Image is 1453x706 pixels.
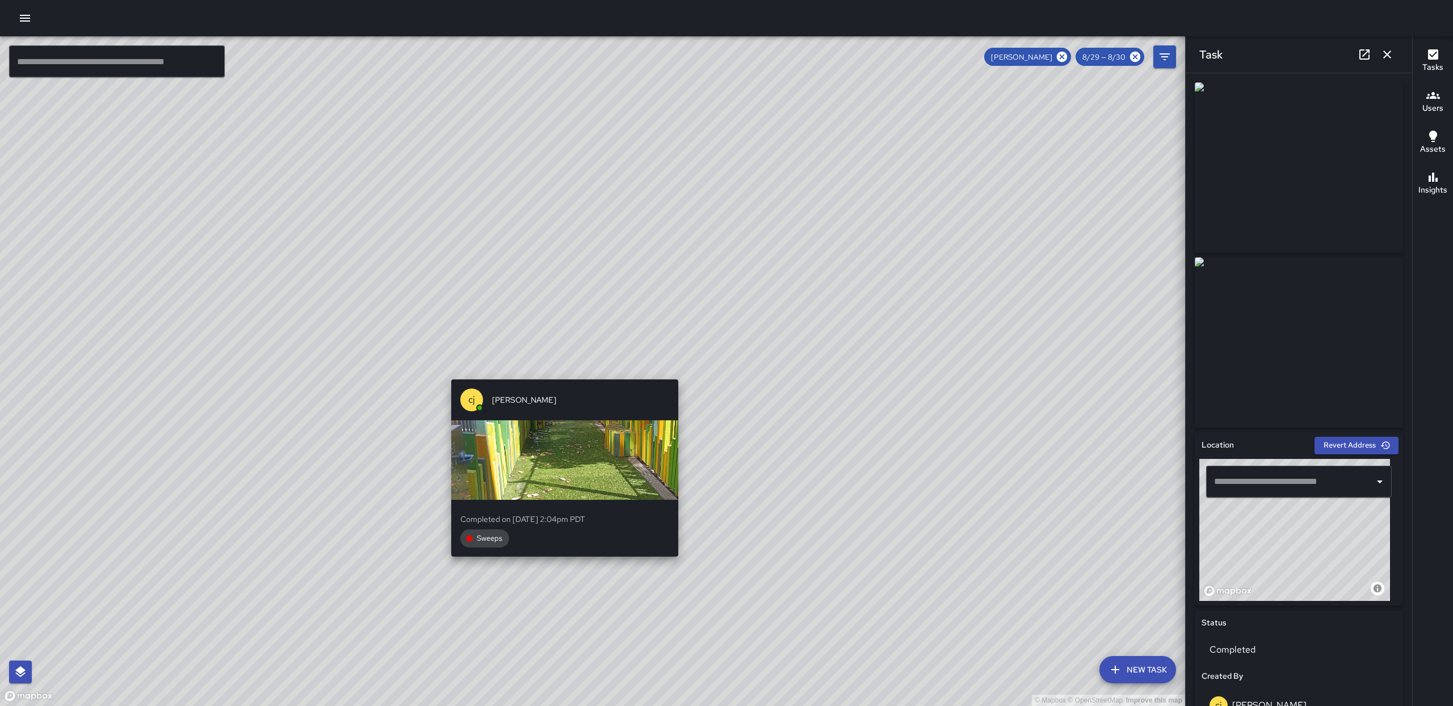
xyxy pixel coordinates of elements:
[1202,439,1234,452] h6: Location
[1153,45,1176,68] button: Filters
[470,533,509,543] span: Sweeps
[984,52,1059,62] span: [PERSON_NAME]
[460,513,669,525] p: Completed on [DATE] 2:04pm PDT
[1422,102,1443,115] h6: Users
[1195,257,1403,428] img: request_images%2F9a0ecaf0-851a-11f0-aa6f-ef6fc82dfe76
[1422,61,1443,74] h6: Tasks
[1076,48,1144,66] div: 8/29 — 8/30
[1195,82,1403,253] img: request_images%2F977d98c0-851a-11f0-aa6f-ef6fc82dfe76
[1202,617,1227,629] h6: Status
[451,379,678,557] button: cj[PERSON_NAME]Completed on [DATE] 2:04pm PDTSweeps
[1099,656,1176,683] button: New Task
[468,393,475,407] p: cj
[1418,184,1447,197] h6: Insights
[1420,143,1446,156] h6: Assets
[1202,670,1243,683] h6: Created By
[1210,643,1388,657] p: Completed
[1315,437,1399,454] button: Revert Address
[1413,123,1453,164] button: Assets
[1076,52,1132,62] span: 8/29 — 8/30
[492,394,669,406] span: [PERSON_NAME]
[1413,82,1453,123] button: Users
[1199,45,1223,64] h6: Task
[1413,164,1453,204] button: Insights
[1372,474,1388,490] button: Open
[984,48,1071,66] div: [PERSON_NAME]
[1413,41,1453,82] button: Tasks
